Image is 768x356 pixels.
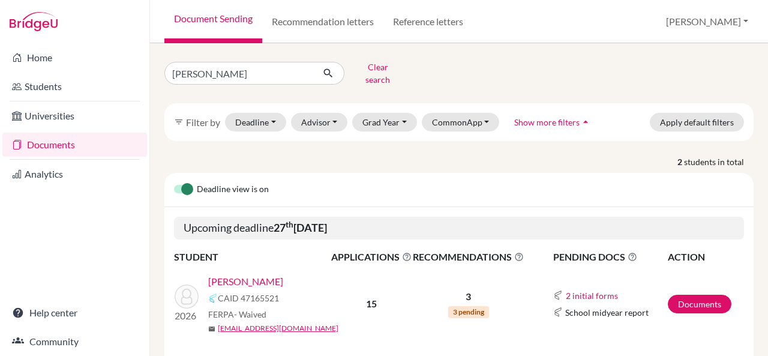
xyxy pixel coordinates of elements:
button: Advisor [291,113,348,131]
span: - Waived [234,309,266,319]
a: Students [2,74,147,98]
p: 3 [413,289,524,304]
a: Home [2,46,147,70]
a: [PERSON_NAME] [208,274,283,289]
h5: Upcoming deadline [174,217,744,240]
p: 2026 [175,309,199,323]
button: Apply default filters [650,113,744,131]
img: Gupta Gupta, Aadi [175,285,199,309]
img: Common App logo [553,307,563,317]
span: Show more filters [514,117,580,127]
a: Universities [2,104,147,128]
strong: 2 [677,155,684,168]
img: Common App logo [208,294,218,303]
button: CommonApp [422,113,500,131]
a: Help center [2,301,147,325]
span: students in total [684,155,754,168]
i: arrow_drop_up [580,116,592,128]
span: APPLICATIONS [331,250,412,264]
input: Find student by name... [164,62,313,85]
th: STUDENT [174,249,331,265]
button: [PERSON_NAME] [661,10,754,33]
span: 3 pending [448,306,489,318]
span: Deadline view is on [197,183,269,197]
a: Community [2,330,147,354]
th: ACTION [667,249,744,265]
a: Documents [2,133,147,157]
img: Bridge-U [10,12,58,31]
a: [EMAIL_ADDRESS][DOMAIN_NAME] [218,323,338,334]
img: Common App logo [553,291,563,300]
button: Deadline [225,113,286,131]
span: PENDING DOCS [553,250,667,264]
span: RECOMMENDATIONS [413,250,524,264]
span: CAID 47165521 [218,292,279,304]
button: Clear search [344,58,411,89]
span: FERPA [208,308,266,321]
a: Analytics [2,162,147,186]
sup: th [286,220,293,229]
i: filter_list [174,117,184,127]
span: mail [208,325,215,333]
button: Show more filtersarrow_drop_up [504,113,602,131]
b: 27 [DATE] [274,221,327,234]
b: 15 [366,298,377,309]
button: 2 initial forms [565,289,619,303]
button: Grad Year [352,113,417,131]
span: School midyear report [565,306,649,319]
a: Documents [668,295,731,313]
span: Filter by [186,116,220,128]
